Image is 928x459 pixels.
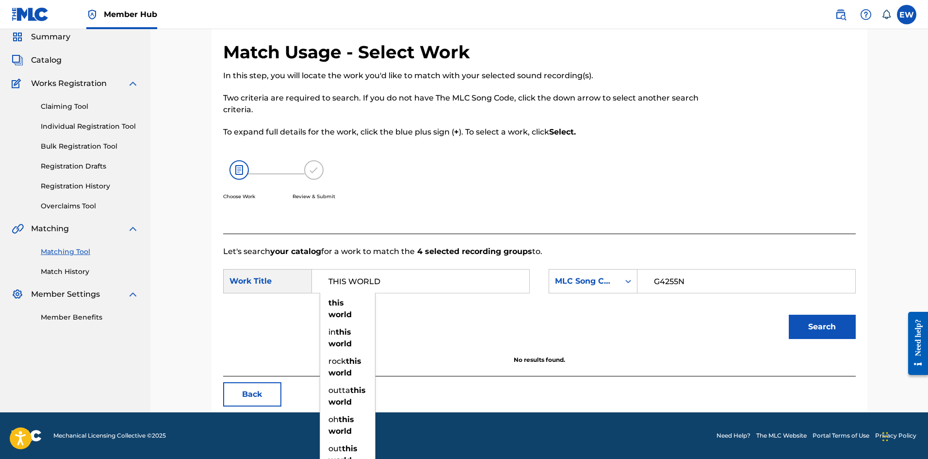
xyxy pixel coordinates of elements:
strong: world [328,368,352,377]
span: oh [328,415,339,424]
strong: this [342,444,358,453]
img: Matching [12,223,24,235]
a: Registration History [41,181,139,191]
strong: this [339,415,354,424]
a: Public Search [831,5,850,24]
p: Let's search for a work to match the to. [223,246,856,257]
strong: world [328,339,352,348]
a: SummarySummary [12,31,70,43]
span: outta [328,386,350,395]
img: MLC Logo [12,7,49,21]
img: expand [127,289,139,300]
a: Member Benefits [41,312,139,323]
img: Works Registration [12,78,24,89]
strong: Select. [549,127,576,136]
strong: + [454,127,459,136]
span: rock [328,357,346,366]
img: help [860,9,872,20]
span: out [328,444,342,453]
strong: your catalog [270,247,321,256]
a: Registration Drafts [41,161,139,171]
img: Catalog [12,54,23,66]
a: Matching Tool [41,247,139,257]
iframe: Chat Widget [879,412,928,459]
span: Mechanical Licensing Collective © 2025 [53,431,166,440]
a: Privacy Policy [875,431,916,440]
img: 26af456c4569493f7445.svg [229,160,249,180]
a: Overclaims Tool [41,201,139,211]
p: Choose Work [223,193,255,200]
a: Portal Terms of Use [813,431,869,440]
button: Back [223,382,281,407]
button: Search [789,315,856,339]
img: Top Rightsholder [86,9,98,20]
img: Member Settings [12,289,23,300]
div: MLC Song Code [555,275,614,287]
strong: this [350,386,366,395]
span: Matching [31,223,69,235]
span: Works Registration [31,78,107,89]
img: search [835,9,847,20]
span: in [328,327,336,337]
strong: this [328,298,344,307]
strong: this [336,327,351,337]
div: Drag [882,422,888,451]
img: Summary [12,31,23,43]
iframe: Resource Center [901,305,928,383]
p: Two criteria are required to search. If you do not have The MLC Song Code, click the down arrow t... [223,92,710,116]
a: Individual Registration Tool [41,121,139,132]
span: Member Hub [104,9,157,20]
p: In this step, you will locate the work you'd like to match with your selected sound recording(s). [223,70,710,82]
div: Help [856,5,876,24]
span: Catalog [31,54,62,66]
form: Search Form [223,257,856,356]
a: Need Help? [716,431,750,440]
p: To expand full details for the work, click the blue plus sign ( ). To select a work, click [223,126,710,138]
div: Notifications [881,10,891,19]
a: CatalogCatalog [12,54,62,66]
strong: world [328,397,352,407]
img: expand [127,78,139,89]
img: expand [127,223,139,235]
h2: Match Usage - Select Work [223,41,475,63]
strong: world [328,310,352,319]
a: The MLC Website [756,431,807,440]
img: 173f8e8b57e69610e344.svg [304,160,324,180]
span: Member Settings [31,289,100,300]
img: logo [12,430,42,442]
span: Summary [31,31,70,43]
strong: this [346,357,361,366]
strong: 4 selected recording groups [415,247,532,256]
p: No results found. [223,356,856,364]
a: Bulk Registration Tool [41,141,139,152]
a: Claiming Tool [41,102,139,112]
strong: world [328,426,352,436]
a: Match History [41,267,139,277]
p: Review & Submit [293,193,335,200]
div: User Menu [897,5,916,24]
